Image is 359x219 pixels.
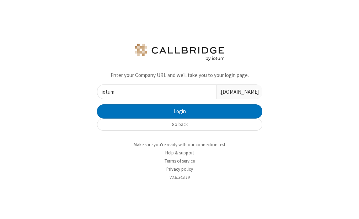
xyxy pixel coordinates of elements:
a: Make sure you're ready with our connection test [134,142,225,148]
button: Go back [97,119,262,131]
p: Enter your Company URL and we'll take you to your login page. [97,71,262,80]
img: logo.png [133,44,226,61]
a: Terms of service [165,158,195,164]
button: Login [97,104,262,119]
li: v2.6.349.19 [92,174,268,181]
input: eg. my-company-name [97,85,216,99]
a: Privacy policy [166,166,193,172]
a: Help & support [165,150,194,156]
div: .[DOMAIN_NAME] [216,85,262,99]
